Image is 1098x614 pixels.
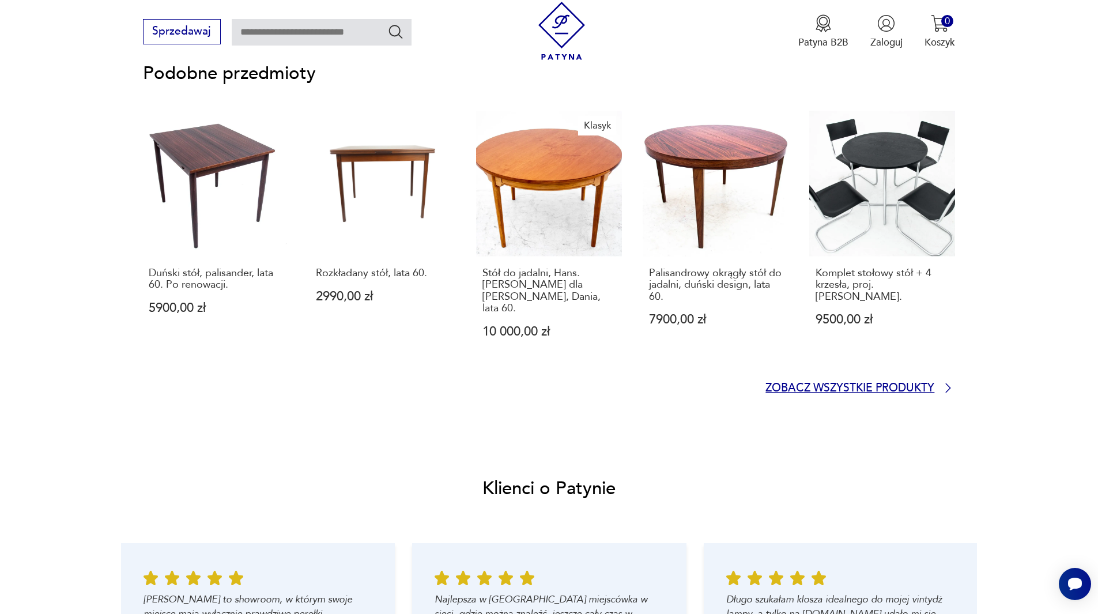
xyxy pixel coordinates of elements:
[482,268,616,315] p: Stół do jadalni, Hans. [PERSON_NAME] dla [PERSON_NAME], Dania, lata 60.
[533,2,591,60] img: Patyna - sklep z meblami i dekoracjami vintage
[870,14,903,49] button: Zaloguj
[790,571,804,585] img: Ikona gwiazdy
[499,571,513,585] img: Ikona gwiazdy
[143,65,956,82] p: Podobne przedmioty
[456,571,470,585] img: Ikona gwiazdy
[149,302,282,314] p: 5900,00 zł
[811,571,825,585] img: Ikona gwiazdy
[520,571,534,585] img: Ikona gwiazdy
[477,571,492,585] img: Ikona gwiazdy
[870,36,903,49] p: Zaloguj
[316,268,450,279] p: Rozkładany stół, lata 60.
[316,291,450,303] p: 2990,00 zł
[1059,568,1091,600] iframe: Smartsupp widget button
[798,14,848,49] a: Ikona medaluPatyna B2B
[925,14,955,49] button: 0Koszyk
[814,14,832,32] img: Ikona medalu
[809,111,955,365] a: Komplet stołowy stół + 4 krzesła, proj. Mart Stam.Komplet stołowy stół + 4 krzesła, proj. [PERSON...
[387,23,404,40] button: Szukaj
[649,314,783,326] p: 7900,00 zł
[144,571,158,585] img: Ikona gwiazdy
[931,14,949,32] img: Ikona koszyka
[816,314,949,326] p: 9500,00 zł
[768,571,783,585] img: Ikona gwiazdy
[143,19,221,44] button: Sprzedawaj
[765,384,934,393] p: Zobacz wszystkie produkty
[229,571,243,585] img: Ikona gwiazdy
[925,36,955,49] p: Koszyk
[747,571,761,585] img: Ikona gwiazdy
[149,268,282,291] p: Duński stół, palisander, lata 60. Po renowacji.
[435,571,449,585] img: Ikona gwiazdy
[143,28,221,37] a: Sprzedawaj
[877,14,895,32] img: Ikonka użytkownika
[798,14,848,49] button: Patyna B2B
[310,111,455,365] a: Rozkładany stół, lata 60.Rozkładany stół, lata 60.2990,00 zł
[476,111,622,365] a: KlasykStół do jadalni, Hans. J. Wegner dla Johannes Hansen, Dania, lata 60.Stół do jadalni, Hans....
[816,268,949,303] p: Komplet stołowy stół + 4 krzesła, proj. [PERSON_NAME].
[798,36,848,49] p: Patyna B2B
[643,111,788,365] a: Palisandrowy okrągły stół do jadalni, duński design, lata 60.Palisandrowy okrągły stół do jadalni...
[207,571,222,585] img: Ikona gwiazdy
[941,15,953,27] div: 0
[649,268,783,303] p: Palisandrowy okrągły stół do jadalni, duński design, lata 60.
[482,477,616,500] h2: Klienci o Patynie
[165,571,179,585] img: Ikona gwiazdy
[143,111,289,365] a: Duński stół, palisander, lata 60. Po renowacji.Duński stół, palisander, lata 60. Po renowacji.590...
[726,571,740,585] img: Ikona gwiazdy
[765,381,955,395] a: Zobacz wszystkie produkty
[186,571,201,585] img: Ikona gwiazdy
[482,326,616,338] p: 10 000,00 zł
